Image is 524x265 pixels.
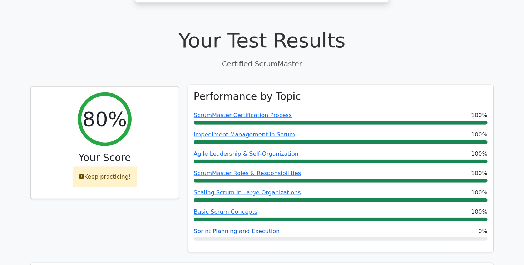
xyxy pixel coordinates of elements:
[471,188,488,197] span: 100%
[471,150,488,158] span: 100%
[194,228,280,235] a: Sprint Planning and Execution
[471,169,488,178] span: 100%
[73,167,137,187] div: Keep practicing!
[194,150,298,157] a: Agile Leadership & Self-Organization
[194,112,292,119] a: ScrumMaster Certification Process
[471,111,488,120] span: 100%
[194,189,301,196] a: Scaling Scrum in Large Organizations
[83,107,127,131] h2: 80%
[479,227,488,236] span: 0%
[471,130,488,139] span: 100%
[36,152,173,164] h3: Your Score
[471,208,488,216] span: 100%
[30,28,494,52] h1: Your Test Results
[194,208,257,215] a: Basic Scrum Concepts
[194,131,295,138] a: Impediment Management in Scrum
[194,170,301,177] a: ScrumMaster Roles & Responsibilities
[30,58,494,69] p: Certified ScrumMaster
[194,91,301,103] h3: Performance by Topic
